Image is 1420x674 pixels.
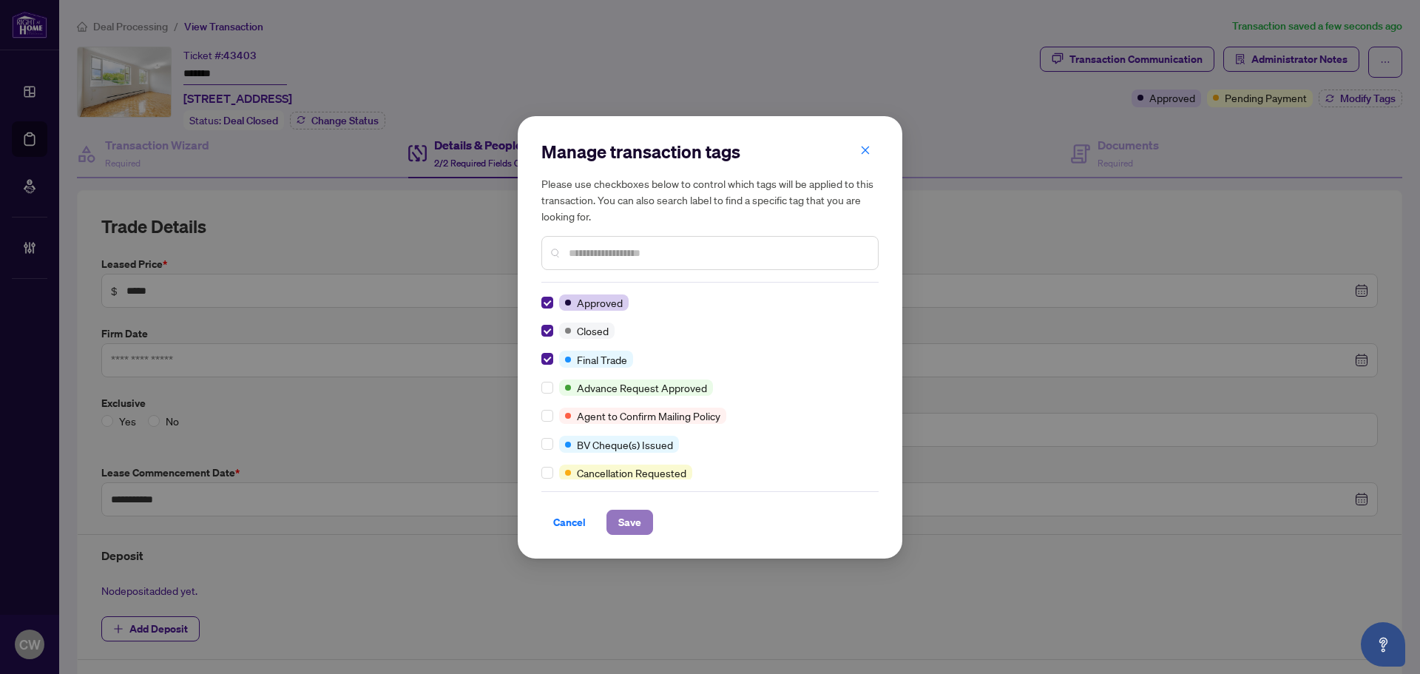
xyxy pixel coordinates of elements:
h5: Please use checkboxes below to control which tags will be applied to this transaction. You can al... [541,175,879,224]
span: BV Cheque(s) Issued [577,437,673,453]
span: close [860,145,870,155]
button: Open asap [1361,622,1405,667]
span: Cancel [553,510,586,534]
span: Agent to Confirm Mailing Policy [577,408,720,424]
button: Save [606,510,653,535]
span: Cancellation Requested [577,465,686,481]
button: Cancel [541,510,598,535]
span: Approved [577,294,623,311]
span: Closed [577,323,609,339]
h2: Manage transaction tags [541,140,879,164]
span: Save [618,510,641,534]
span: Final Trade [577,351,627,368]
span: Advance Request Approved [577,380,707,396]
